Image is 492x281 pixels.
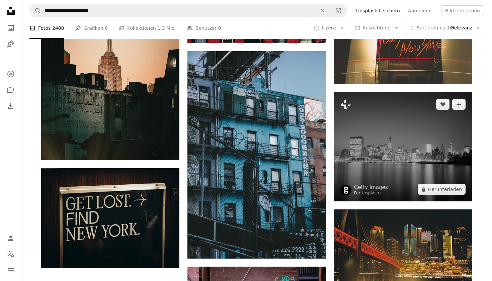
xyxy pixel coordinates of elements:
img: Ein hohes Gebäude mit vielen Fenstern und Balkonen [187,51,326,259]
span: 8 [105,24,108,32]
div: Für [354,191,388,196]
a: Ein Schild an einem Gebäude mit der Aufschrift New York [334,35,472,41]
a: Fotos [4,21,17,35]
a: Anmelden [404,5,436,16]
button: Gefällt mir [436,99,449,110]
a: Startseite — Unsplash [4,4,17,19]
a: Benutzer 0 [187,17,221,39]
a: Grafiken 8 [75,17,108,39]
button: Visuelle Suche [330,4,346,17]
a: Ein hohes Gebäude mit vielen Fenstern und Balkonen [187,152,326,158]
a: Unsplash+ sichern [352,5,404,16]
a: Anmelden / Registrieren [4,231,17,245]
button: Ausrichtung [351,23,402,33]
a: Ein Schwarz-Weiß-Foto einer Stadt bei Nacht [334,144,472,150]
button: Lizenz [310,23,348,33]
button: Zu Kollektion hinzufügen [452,99,466,110]
a: Unsplash+ [360,191,383,195]
button: Sortieren nachRelevanz [405,23,484,33]
button: Unsplash suchen [30,4,41,17]
span: Ausrichtung [362,25,391,30]
button: Herunterladen [418,184,466,195]
img: Zum Profil von Getty Images [341,185,351,195]
a: Bisherige Downloads [4,99,17,113]
a: Kollektionen 1,3 Mio. [118,17,176,39]
span: Sortieren nach [417,25,451,30]
img: Ein Schild mit der Aufschrift "Get Lost Find New York" [41,168,179,268]
button: Menü [4,264,17,277]
img: Ein Schwarz-Weiß-Foto einer Stadt bei Nacht [334,92,472,202]
span: Lizenz [322,25,336,30]
form: Finden Sie Bildmaterial auf der ganzen Webseite [29,4,347,17]
a: Ein Schild mit der Aufschrift "Get Lost Find New York" [41,215,179,221]
span: 0 [218,24,221,32]
span: Relevanz [417,25,472,31]
button: Sprache [4,248,17,261]
a: Getty Images [354,184,388,191]
span: 1,3 Mio. [157,24,176,32]
button: Bild einreichen [441,5,484,16]
button: Löschen [315,4,330,17]
a: Die Skyline der Stadt leuchtet nachts. [334,253,472,259]
a: Grafiken [4,37,17,51]
a: Kollektionen [4,83,17,97]
a: Entdecken [4,67,17,81]
a: Ein Blick auf das Empire-Gebäude von einem Dach aus [41,65,179,71]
